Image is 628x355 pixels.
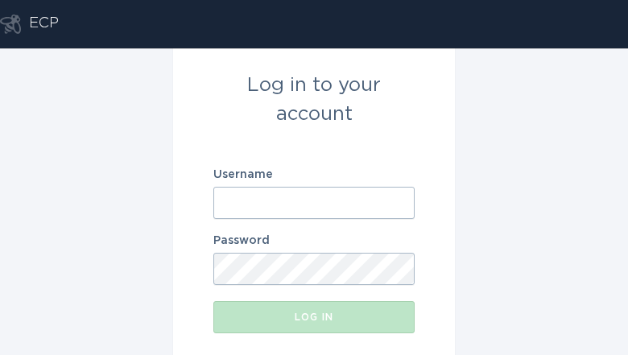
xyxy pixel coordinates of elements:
label: Username [213,169,415,180]
div: Log in to your account [213,71,415,129]
button: Log in [213,301,415,333]
div: ECP [29,14,59,34]
label: Password [213,235,415,246]
div: Log in [221,312,407,322]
